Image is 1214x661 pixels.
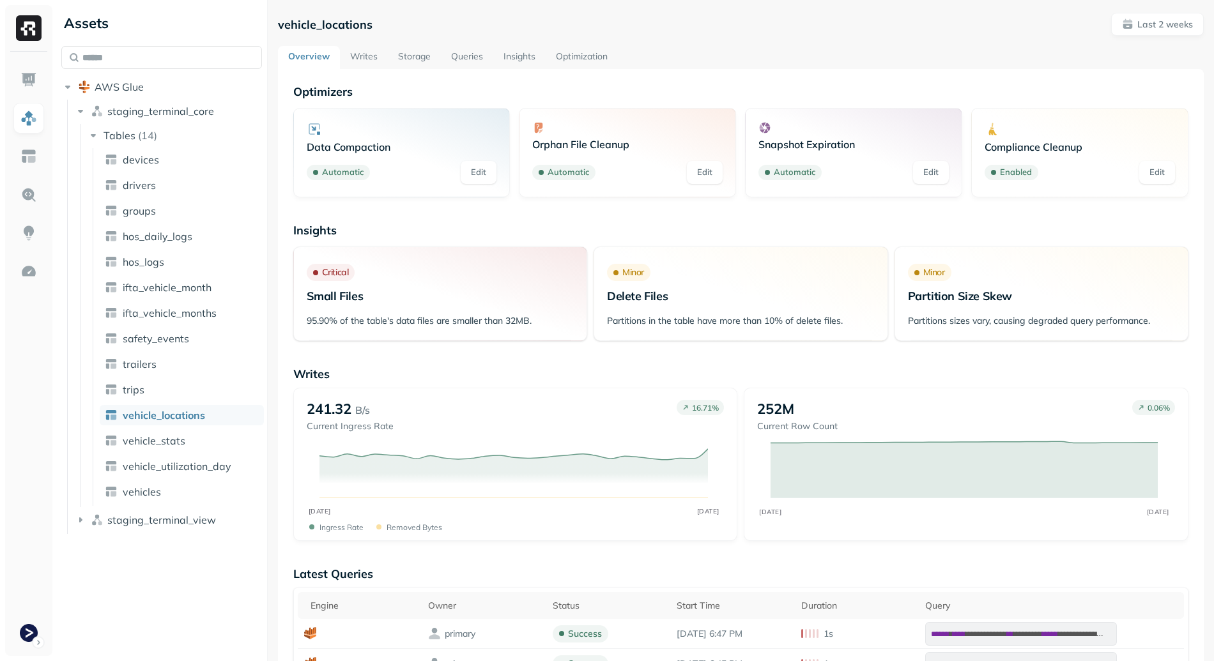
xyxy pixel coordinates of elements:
[757,420,838,432] p: Current Row Count
[760,508,782,515] tspan: [DATE]
[100,226,264,247] a: hos_daily_logs
[100,149,264,170] a: devices
[307,420,394,432] p: Current Ingress Rate
[105,460,118,473] img: table
[1148,403,1170,413] p: 0.06 %
[20,110,37,126] img: Assets
[293,367,1188,381] p: Writes
[1147,508,1169,515] tspan: [DATE]
[123,383,144,396] span: trips
[123,485,161,498] span: vehicles
[696,507,719,515] tspan: [DATE]
[123,460,231,473] span: vehicle_utilization_day
[100,482,264,502] a: vehicles
[546,46,618,69] a: Optimization
[607,315,874,327] p: Partitions in the table have more than 10% of delete files.
[622,266,644,278] p: Minor
[105,179,118,192] img: table
[91,105,104,118] img: namespace
[20,225,37,241] img: Insights
[355,402,370,418] p: B/s
[278,17,373,32] p: vehicle_locations
[824,628,833,640] p: 1s
[428,627,441,640] img: owner
[123,255,164,268] span: hos_logs
[20,186,37,203] img: Query Explorer
[532,138,723,151] p: Orphan File Cleanup
[138,129,157,142] p: ( 14 )
[388,46,441,69] a: Storage
[100,201,264,221] a: groups
[293,223,1188,238] p: Insights
[445,628,475,640] p: primary
[105,204,118,217] img: table
[105,383,118,396] img: table
[307,315,574,327] p: 95.90% of the table's data files are smaller than 32MB.
[100,379,264,400] a: trips
[100,328,264,349] a: safety_events
[493,46,546,69] a: Insights
[20,148,37,165] img: Asset Explorer
[428,600,539,612] div: Owner
[123,153,159,166] span: devices
[105,409,118,422] img: table
[105,153,118,166] img: table
[123,434,185,447] span: vehicle_stats
[16,15,42,41] img: Ryft
[925,600,1178,612] div: Query
[95,80,144,93] span: AWS Glue
[123,332,189,345] span: safety_events
[293,84,1188,99] p: Optimizers
[100,405,264,425] a: vehicle_locations
[105,332,118,345] img: table
[908,289,1175,303] p: Partition Size Skew
[74,510,263,530] button: staging_terminal_view
[908,315,1175,327] p: Partitions sizes vary, causing degraded query performance.
[100,430,264,451] a: vehicle_stats
[387,522,442,532] p: Removed bytes
[105,230,118,243] img: table
[692,403,719,413] p: 16.71 %
[307,289,574,303] p: Small Files
[105,307,118,319] img: table
[322,266,349,278] p: Critical
[308,507,330,515] tspan: [DATE]
[774,166,815,179] p: Automatic
[61,77,262,97] button: AWS Glue
[758,138,949,151] p: Snapshot Expiration
[123,179,156,192] span: drivers
[322,166,364,179] p: Automatic
[100,277,264,298] a: ifta_vehicle_month
[441,46,493,69] a: Queries
[123,281,211,294] span: ifta_vehicle_month
[1139,161,1175,184] a: Edit
[123,230,192,243] span: hos_daily_logs
[20,624,38,642] img: Terminal Staging
[105,485,118,498] img: table
[278,46,340,69] a: Overview
[100,252,264,272] a: hos_logs
[461,161,496,184] a: Edit
[87,125,263,146] button: Tables(14)
[801,600,912,612] div: Duration
[677,628,788,640] p: Aug 26, 2025 6:47 PM
[123,409,205,422] span: vehicle_locations
[985,141,1175,153] p: Compliance Cleanup
[340,46,388,69] a: Writes
[105,358,118,370] img: table
[20,72,37,88] img: Dashboard
[100,456,264,476] a: vehicle_utilization_day
[568,628,602,640] p: success
[1111,13,1204,36] button: Last 2 weeks
[78,80,91,93] img: root
[105,255,118,268] img: table
[307,400,351,418] p: 241.32
[123,204,156,217] span: groups
[293,566,1188,581] p: Latest Queries
[20,263,37,280] img: Optimization
[607,289,874,303] p: Delete Files
[100,354,264,374] a: trailers
[1000,166,1032,179] p: Enabled
[123,358,157,370] span: trailers
[100,303,264,323] a: ifta_vehicle_months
